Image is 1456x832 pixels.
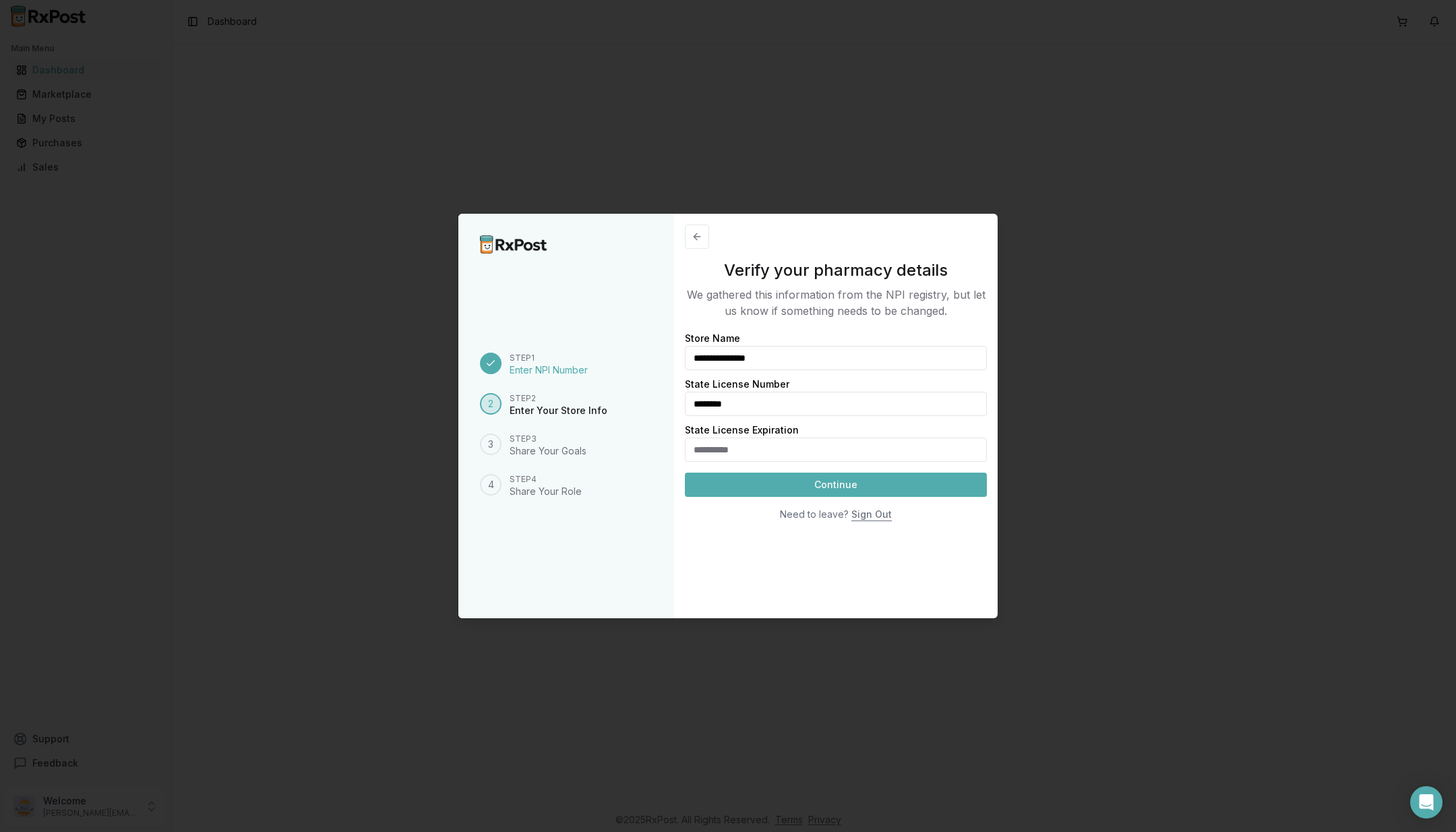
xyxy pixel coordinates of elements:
label: State License Expiration [685,424,799,436]
div: Share Your Role [510,485,582,498]
button: Sign Out [851,502,892,527]
div: Enter NPI Number [510,363,588,377]
div: Step 2 [510,393,607,404]
p: We gathered this information from the NPI registry, but let us know if something needs to be chan... [685,287,987,319]
span: 2 [488,397,493,411]
span: 4 [488,478,494,492]
span: 3 [488,438,493,451]
h3: Verify your pharmacy details [685,260,987,281]
div: Enter Your Store Info [510,404,607,417]
div: Step 1 [510,353,588,363]
div: Step 4 [510,474,582,485]
div: Need to leave? [780,508,849,521]
div: Step 3 [510,434,586,444]
label: State License Number [685,378,789,390]
img: RxPost Logo [480,235,547,254]
label: Store Name [685,332,740,344]
div: Share Your Goals [510,444,586,458]
button: Continue [685,473,987,497]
